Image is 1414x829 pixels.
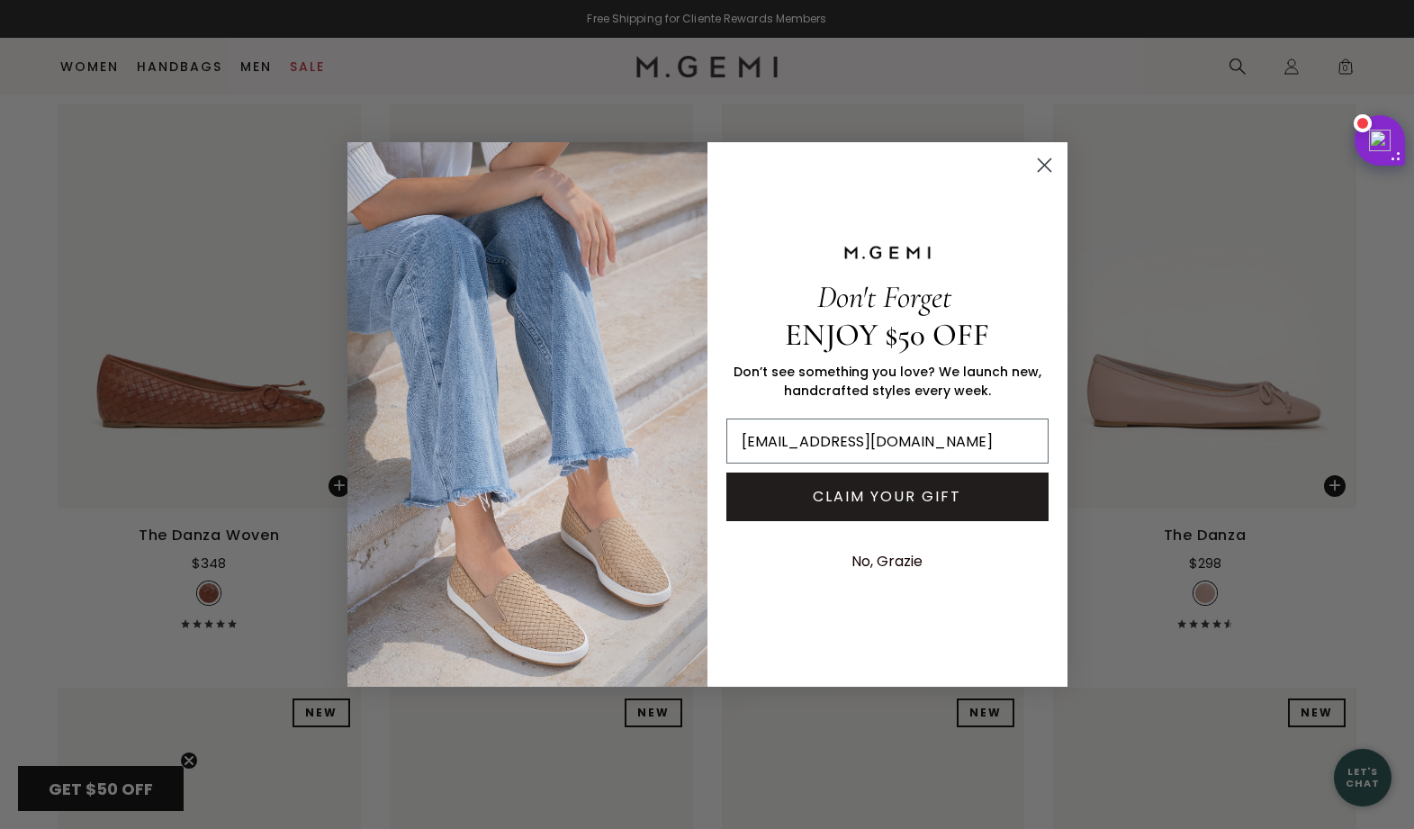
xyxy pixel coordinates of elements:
[817,278,951,316] span: Don't Forget
[726,419,1049,464] input: Email Address
[347,142,707,686] img: M.Gemi
[734,363,1041,400] span: Don’t see something you love? We launch new, handcrafted styles every week.
[842,245,932,261] img: M.GEMI
[1029,149,1060,181] button: Close dialog
[785,316,989,354] span: ENJOY $50 OFF
[726,473,1049,521] button: CLAIM YOUR GIFT
[842,539,932,584] button: No, Grazie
